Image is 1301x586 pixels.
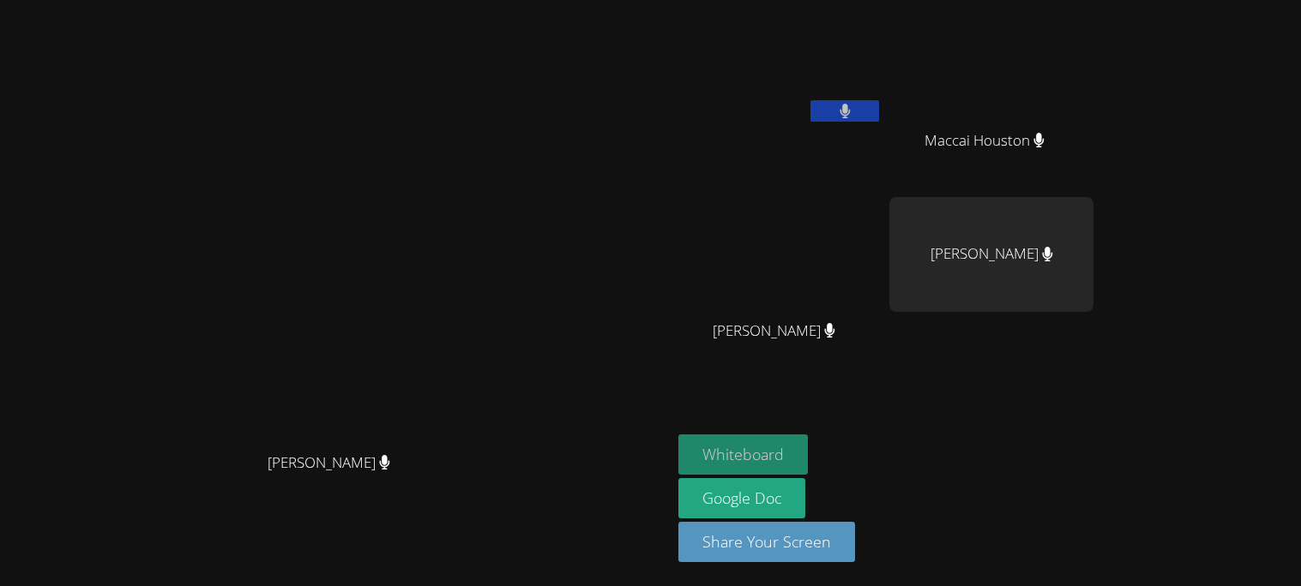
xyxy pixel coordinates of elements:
a: Google Doc [678,478,805,518]
button: Share Your Screen [678,522,855,562]
span: [PERSON_NAME] [713,319,835,344]
button: Whiteboard [678,434,808,475]
span: Maccai Houston [925,129,1045,153]
span: [PERSON_NAME] [268,451,390,475]
div: [PERSON_NAME] [889,197,1093,312]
